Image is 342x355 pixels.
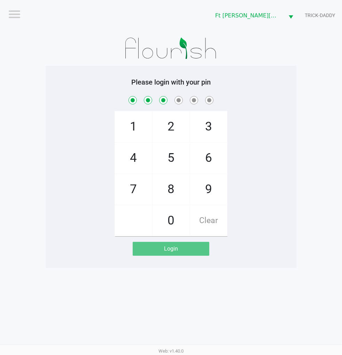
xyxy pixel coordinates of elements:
span: 3 [190,111,227,142]
span: 1 [115,111,152,142]
span: 4 [115,143,152,173]
span: Web: v1.40.0 [158,348,184,354]
span: 0 [153,205,189,236]
span: 6 [190,143,227,173]
span: 9 [190,174,227,205]
span: TRICK-DADDY [305,12,335,19]
span: 7 [115,174,152,205]
span: 2 [153,111,189,142]
span: Clear [190,205,227,236]
span: 8 [153,174,189,205]
h5: Please login with your pin [51,78,291,86]
button: Select [284,7,297,24]
span: 5 [153,143,189,173]
span: Ft [PERSON_NAME][GEOGRAPHIC_DATA] [215,11,280,20]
